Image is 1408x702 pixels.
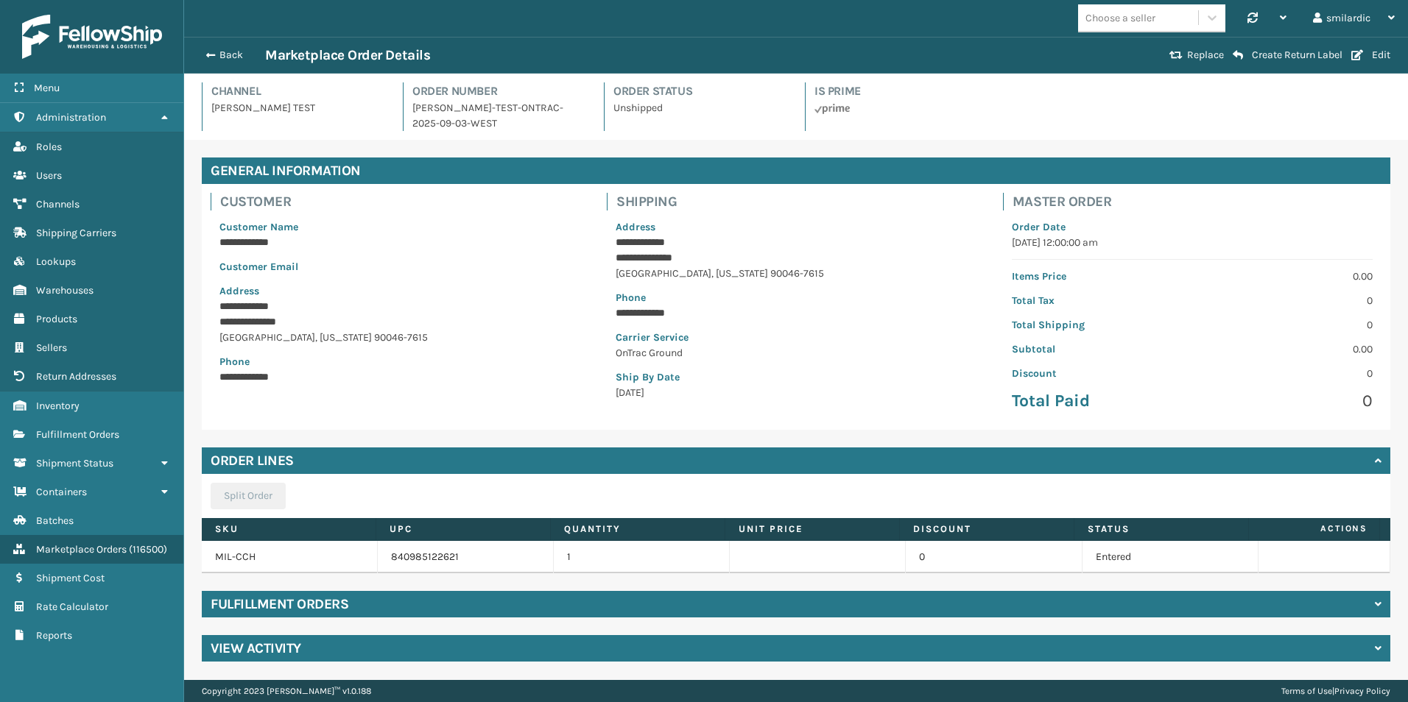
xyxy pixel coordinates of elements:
[211,452,294,469] h4: Order Lines
[129,543,167,556] span: ( 116500 )
[1201,341,1373,357] p: 0.00
[36,227,116,239] span: Shipping Carriers
[215,522,362,536] label: SKU
[616,385,976,400] p: [DATE]
[913,522,1060,536] label: Discount
[36,313,77,325] span: Products
[412,82,586,100] h4: Order Number
[1012,235,1373,250] p: [DATE] 12:00:00 am
[36,111,106,124] span: Administration
[613,82,787,100] h4: Order Status
[412,100,586,131] p: [PERSON_NAME]-TEST-ONTRAC-2025-09-03-WEST
[36,514,74,527] span: Batches
[36,198,80,210] span: Channels
[554,541,730,573] td: 1
[1013,193,1381,210] h4: Master Order
[616,266,976,281] p: [GEOGRAPHIC_DATA] , [US_STATE] 90046-7615
[616,369,976,385] p: Ship By Date
[36,255,76,268] span: Lookups
[1334,686,1390,696] a: Privacy Policy
[616,193,985,210] h4: Shipping
[1351,50,1363,60] i: Edit
[1201,269,1373,284] p: 0.00
[616,221,655,233] span: Address
[211,595,348,613] h4: Fulfillment Orders
[1228,49,1347,62] button: Create Return Label
[36,457,113,469] span: Shipment Status
[1201,366,1373,381] p: 0
[1233,49,1243,61] i: Create Return Label
[36,341,67,354] span: Sellers
[1012,317,1183,333] p: Total Shipping
[34,82,60,94] span: Menu
[616,330,976,345] p: Carrier Service
[616,290,976,305] p: Phone
[906,541,1082,573] td: 0
[1165,49,1228,62] button: Replace
[219,330,580,345] p: [GEOGRAPHIC_DATA] , [US_STATE] 90046-7615
[1201,317,1373,333] p: 0
[1012,269,1183,284] p: Items Price
[219,285,259,297] span: Address
[36,543,127,556] span: Marketplace Orders
[1088,522,1235,536] label: Status
[22,15,162,59] img: logo
[36,141,62,153] span: Roles
[265,46,430,64] h3: Marketplace Order Details
[613,100,787,116] p: Unshipped
[36,629,72,642] span: Reports
[36,600,108,613] span: Rate Calculator
[1169,50,1183,60] i: Replace
[197,49,265,62] button: Back
[36,169,62,182] span: Users
[211,639,301,657] h4: View Activity
[202,157,1390,184] h4: General Information
[1281,686,1332,696] a: Terms of Use
[1012,366,1183,381] p: Discount
[211,82,385,100] h4: Channel
[215,550,256,563] a: MIL-CCH
[1281,680,1390,702] div: |
[564,522,711,536] label: Quantity
[219,259,580,274] p: Customer Email
[1347,49,1395,62] button: Edit
[1012,341,1183,357] p: Subtotal
[1253,517,1376,541] span: Actions
[202,680,371,702] p: Copyright 2023 [PERSON_NAME]™ v 1.0.188
[36,400,80,412] span: Inventory
[1085,10,1155,26] div: Choose a seller
[390,522,537,536] label: UPC
[814,82,988,100] h4: Is Prime
[616,345,976,361] p: OnTrac Ground
[1201,390,1373,412] p: 0
[36,428,119,441] span: Fulfillment Orders
[36,284,94,297] span: Warehouses
[1012,293,1183,308] p: Total Tax
[1201,293,1373,308] p: 0
[36,370,116,383] span: Return Addresses
[219,354,580,369] p: Phone
[1012,390,1183,412] p: Total Paid
[36,572,105,584] span: Shipment Cost
[36,486,87,498] span: Containers
[220,193,589,210] h4: Customer
[378,541,554,573] td: 840985122621
[211,100,385,116] p: [PERSON_NAME] TEST
[739,522,886,536] label: Unit Price
[211,483,286,509] button: Split Order
[1012,219,1373,235] p: Order Date
[219,219,580,235] p: Customer Name
[1083,541,1259,573] td: Entered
